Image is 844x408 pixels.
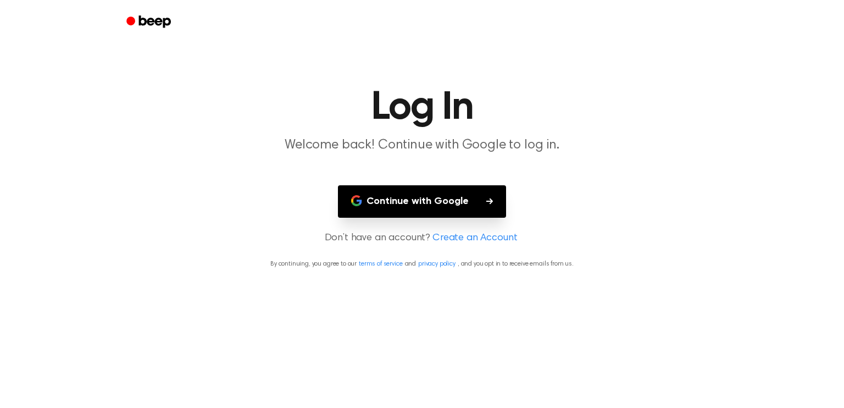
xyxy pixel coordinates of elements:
[432,231,517,246] a: Create an Account
[141,88,703,128] h1: Log In
[119,12,181,33] a: Beep
[418,261,456,267] a: privacy policy
[359,261,402,267] a: terms of service
[338,185,506,218] button: Continue with Google
[13,259,831,269] p: By continuing, you agree to our and , and you opt in to receive emails from us.
[13,231,831,246] p: Don’t have an account?
[211,136,633,155] p: Welcome back! Continue with Google to log in.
